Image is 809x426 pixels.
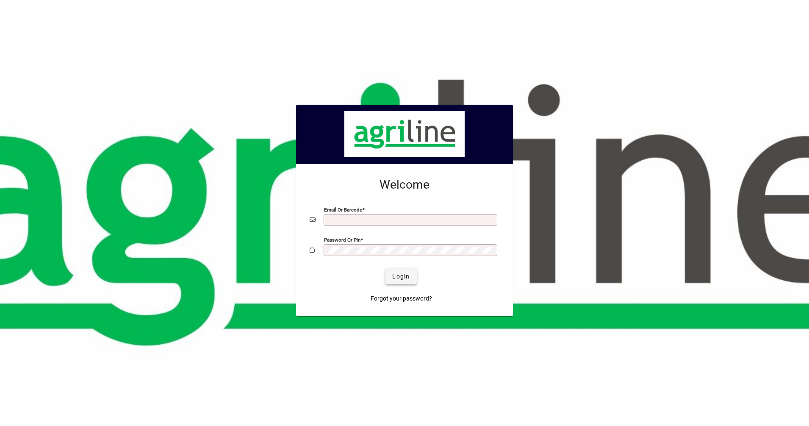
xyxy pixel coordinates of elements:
a: Forgot your password? [367,291,435,306]
mat-label: Password or Pin [324,237,360,243]
mat-label: Email or Barcode [324,207,362,213]
span: Forgot your password? [371,294,432,303]
button: Login [385,269,416,284]
span: Login [392,272,410,281]
h2: Welcome [310,178,499,192]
